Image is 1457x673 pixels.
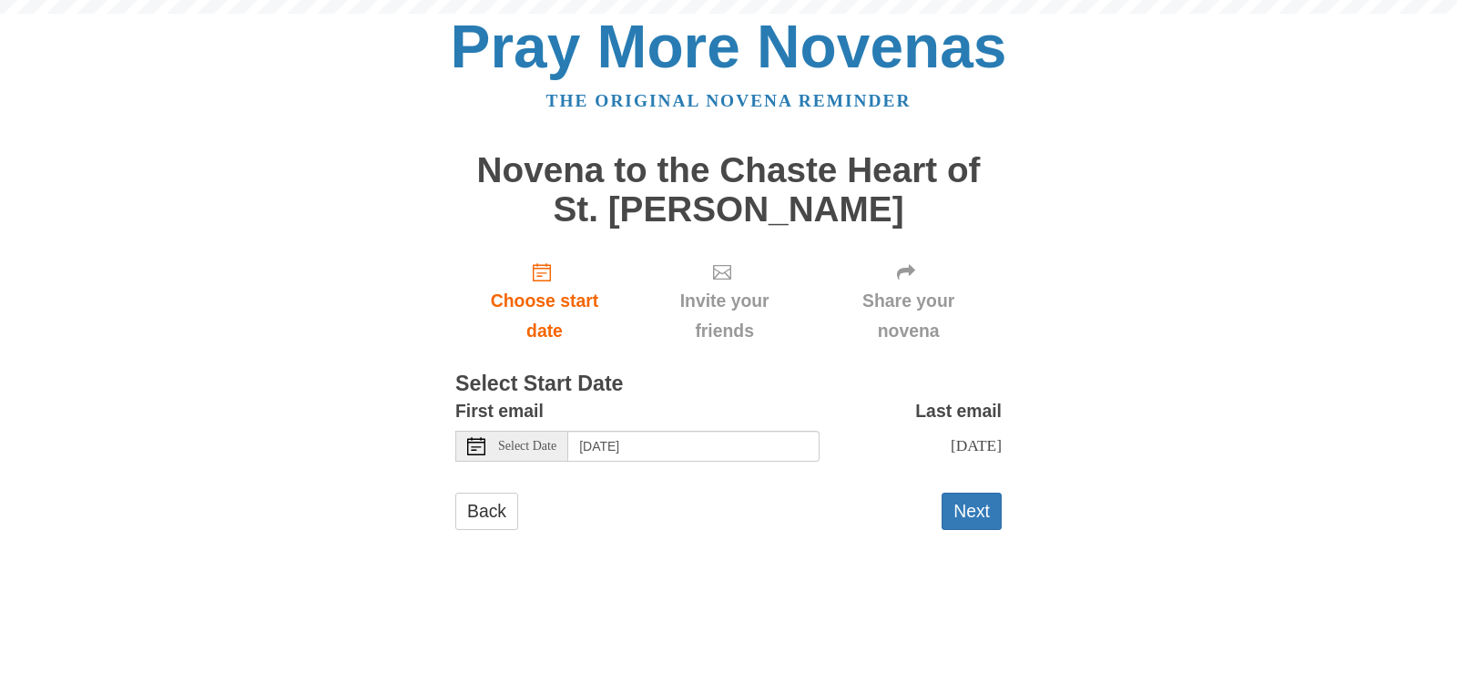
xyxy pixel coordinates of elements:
h3: Select Start Date [455,372,1002,396]
div: Click "Next" to confirm your start date first. [815,247,1002,355]
a: Pray More Novenas [451,13,1007,80]
span: Choose start date [474,286,616,346]
a: Choose start date [455,247,634,355]
span: Share your novena [833,286,983,346]
label: First email [455,396,544,426]
span: Invite your friends [652,286,797,346]
a: Back [455,493,518,530]
span: [DATE] [951,436,1002,454]
div: Click "Next" to confirm your start date first. [634,247,815,355]
label: Last email [915,396,1002,426]
h1: Novena to the Chaste Heart of St. [PERSON_NAME] [455,151,1002,229]
a: The original novena reminder [546,91,912,110]
button: Next [942,493,1002,530]
span: Select Date [498,440,556,453]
